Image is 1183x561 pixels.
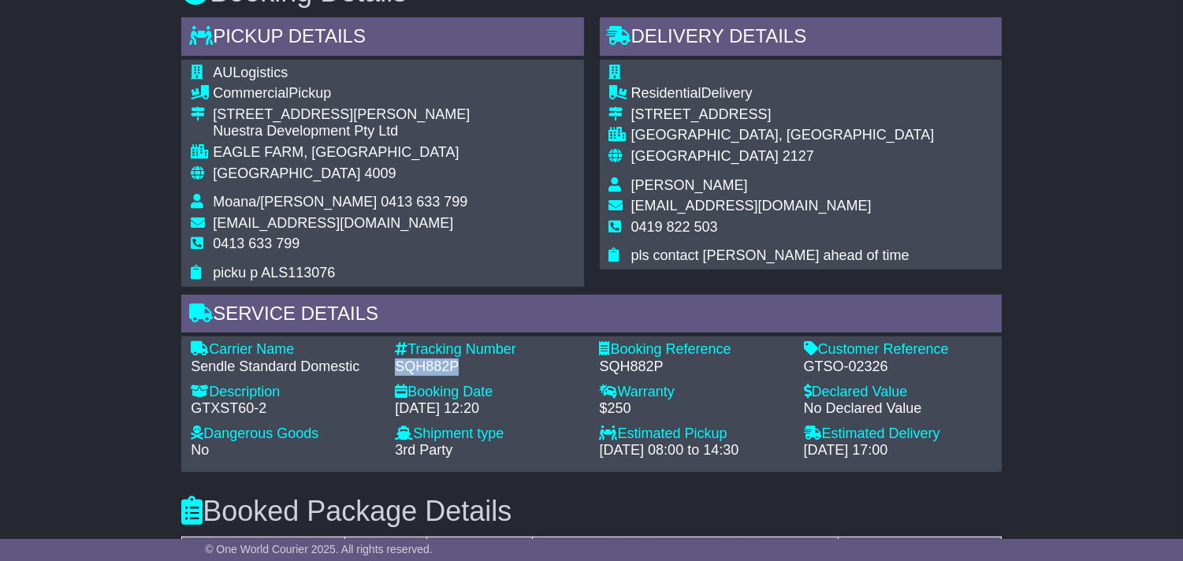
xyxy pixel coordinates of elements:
[631,198,872,214] span: [EMAIL_ADDRESS][DOMAIN_NAME]
[213,85,288,101] span: Commercial
[365,165,396,181] span: 4009
[395,442,452,458] span: 3rd Party
[600,17,1002,60] div: Delivery Details
[395,359,583,376] div: SQH882P
[213,106,470,124] div: [STREET_ADDRESS][PERSON_NAME]
[631,127,935,144] div: [GEOGRAPHIC_DATA], [GEOGRAPHIC_DATA]
[191,442,209,458] span: No
[191,425,379,443] div: Dangerous Goods
[395,425,583,443] div: Shipment type
[395,384,583,401] div: Booking Date
[191,384,379,401] div: Description
[599,400,787,418] div: $250
[599,384,787,401] div: Warranty
[804,384,992,401] div: Declared Value
[631,106,935,124] div: [STREET_ADDRESS]
[599,341,787,359] div: Booking Reference
[213,194,467,210] span: Moana/[PERSON_NAME] 0413 633 799
[213,265,335,280] span: picku p ALS113076
[631,85,935,102] div: Delivery
[213,215,453,231] span: [EMAIL_ADDRESS][DOMAIN_NAME]
[599,442,787,459] div: [DATE] 08:00 to 14:30
[191,341,379,359] div: Carrier Name
[395,341,583,359] div: Tracking Number
[631,85,701,101] span: Residential
[599,359,787,376] div: SQH882P
[804,359,992,376] div: GTSO-02326
[599,425,787,443] div: Estimated Pickup
[631,148,779,164] span: [GEOGRAPHIC_DATA]
[804,425,992,443] div: Estimated Delivery
[804,442,992,459] div: [DATE] 17:00
[631,219,718,235] span: 0419 822 503
[213,236,299,251] span: 0413 633 799
[213,144,470,162] div: EAGLE FARM, [GEOGRAPHIC_DATA]
[804,341,992,359] div: Customer Reference
[395,400,583,418] div: [DATE] 12:20
[783,148,814,164] span: 2127
[191,359,379,376] div: Sendle Standard Domestic
[804,400,992,418] div: No Declared Value
[191,400,379,418] div: GTXST60-2
[213,85,470,102] div: Pickup
[213,165,360,181] span: [GEOGRAPHIC_DATA]
[631,247,910,263] span: pls contact [PERSON_NAME] ahead of time
[213,123,470,140] div: Nuestra Development Pty Ltd
[181,17,583,60] div: Pickup Details
[631,177,748,193] span: [PERSON_NAME]
[205,543,433,555] span: © One World Courier 2025. All rights reserved.
[181,295,1002,337] div: Service Details
[181,496,1002,527] h3: Booked Package Details
[213,65,288,80] span: AULogistics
